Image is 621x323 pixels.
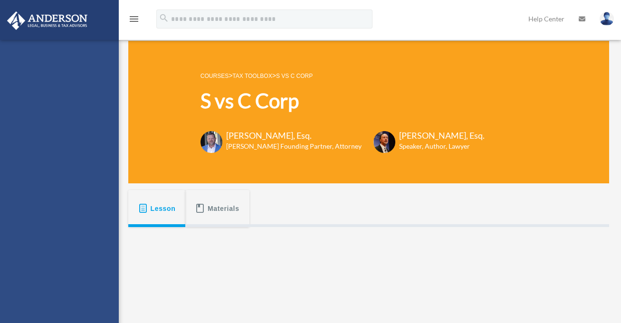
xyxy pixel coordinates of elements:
h6: [PERSON_NAME] Founding Partner, Attorney [226,142,362,151]
img: Toby-circle-head.png [201,131,222,153]
a: S vs C Corp [276,73,313,79]
img: Anderson Advisors Platinum Portal [4,11,90,30]
a: menu [128,17,140,25]
span: Materials [208,200,239,217]
h1: S vs C Corp [201,87,485,115]
h6: Speaker, Author, Lawyer [399,142,473,151]
h3: [PERSON_NAME], Esq. [226,130,362,142]
p: > > [201,70,485,82]
span: Lesson [151,200,176,217]
a: COURSES [201,73,229,79]
a: Tax Toolbox [232,73,272,79]
i: menu [128,13,140,25]
h3: [PERSON_NAME], Esq. [399,130,485,142]
img: User Pic [600,12,614,26]
img: Scott-Estill-Headshot.png [373,131,395,153]
i: search [159,13,169,23]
